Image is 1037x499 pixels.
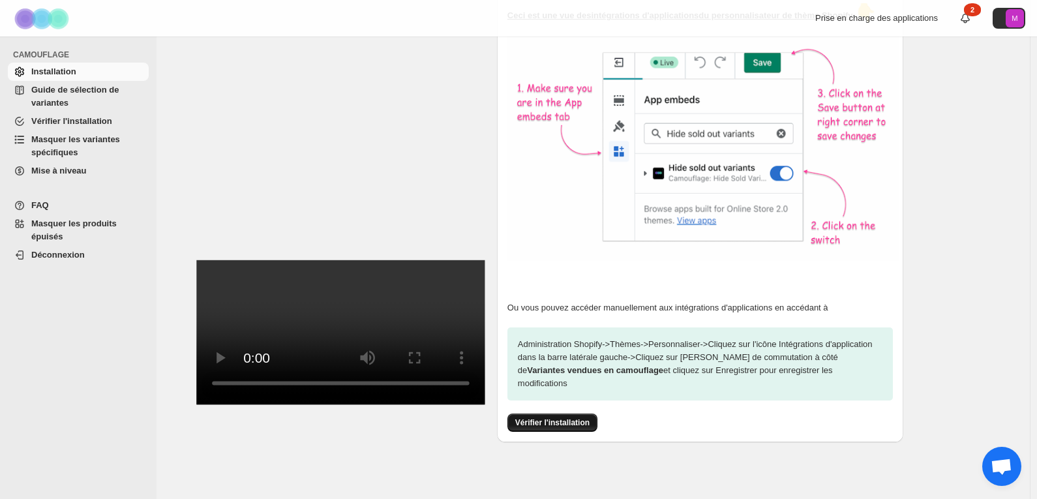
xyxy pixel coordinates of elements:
[8,130,149,162] a: Masquer les variantes spécifiques
[10,1,76,37] img: Camouflage
[515,418,590,427] font: Vérifier l'installation
[8,162,149,180] a: Mise à niveau
[640,339,648,349] font: ->
[31,116,112,126] font: Vérifier l'installation
[8,63,149,81] a: Installation
[700,339,708,349] font: ->
[518,339,602,349] font: Administration Shopify
[8,246,149,264] a: Déconnexion
[31,200,49,210] font: FAQ
[507,417,597,427] a: Vérifier l'installation
[196,260,485,404] video: Activer le camouflage dans les intégrations d'applications thématiques
[31,166,87,175] font: Mise à niveau
[648,339,700,349] font: Personnaliser
[1012,14,1017,22] text: M
[507,303,828,312] font: Ou vous pouvez accéder manuellement aux intégrations d'applications en accédant à
[518,365,833,388] font: et cliquez sur Enregistrer pour enregistrer les modifications
[8,112,149,130] a: Vérifier l'installation
[8,196,149,215] a: FAQ
[627,352,635,362] font: ->
[815,13,938,23] font: Prise en charge des applications
[527,365,663,375] font: Variantes vendues en camouflage
[602,339,610,349] font: ->
[31,250,85,260] font: Déconnexion
[8,81,149,112] a: Guide de sélection de variantes
[970,6,974,14] font: 2
[507,33,899,261] img: camouflage activé
[31,134,120,157] font: Masquer les variantes spécifiques
[13,50,69,59] font: CAMOUFLAGE
[1006,9,1024,27] span: Avatar avec les initiales M
[518,352,838,375] font: Cliquez sur [PERSON_NAME] de commutation à côté de
[993,8,1025,29] button: Avatar avec les initiales M
[507,414,597,432] button: Vérifier l'installation
[31,85,119,108] font: Guide de sélection de variantes
[31,219,117,241] font: Masquer les produits épuisés
[31,67,76,76] font: Installation
[959,12,972,25] a: 2
[982,447,1021,486] div: Ouvrir le chat
[8,215,149,246] a: Masquer les produits épuisés
[610,339,640,349] font: Thèmes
